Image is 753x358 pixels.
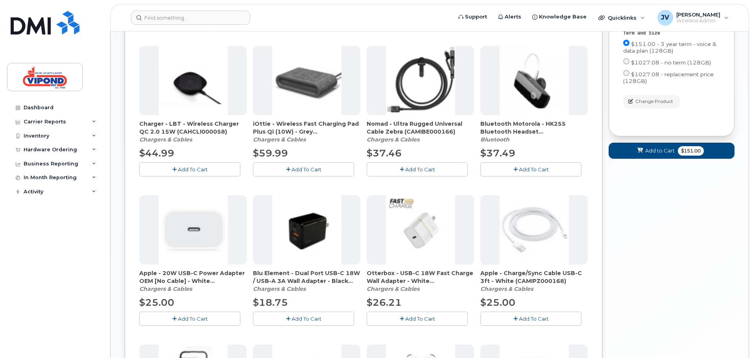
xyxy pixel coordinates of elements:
[519,316,549,322] span: Add To Cart
[253,162,354,176] button: Add To Cart
[139,120,247,143] div: Charger - LBT - Wireless Charger QC 2.0 15W (CAHCLI000058)
[480,120,588,143] div: Bluetooth Motorola - HK255 Bluetooth Headset (CABTBE000046)
[645,147,675,154] span: Add to Cart
[480,162,581,176] button: Add To Cart
[367,120,474,136] span: Nomad - Ultra Rugged Universal Cable Zebra (CAMIBE000166)
[386,46,455,115] img: accessory36550.JPG
[253,285,306,292] em: Chargers & Cables
[480,285,533,292] em: Chargers & Cables
[480,136,509,143] em: Bluetooth
[272,46,341,115] img: accessory36554.JPG
[139,147,174,159] span: $44.99
[367,269,474,285] span: Otterbox - USB-C 18W Fast Charge Wall Adapter - White (CAHCAP000074)
[676,18,720,24] span: Wireless Admin
[480,297,515,308] span: $25.00
[367,285,419,292] em: Chargers & Cables
[623,58,629,64] input: $1027.08 - no term (128GB)
[480,120,588,136] span: Bluetooth Motorola - HK255 Bluetooth Headset (CABTBE000046)
[292,316,321,322] span: Add To Cart
[178,316,208,322] span: Add To Cart
[480,269,588,293] div: Apple - Charge/Sync Cable USB-C 3ft - White (CAMIPZ000168)
[527,9,592,25] a: Knowledge Base
[139,285,192,292] em: Chargers & Cables
[367,297,402,308] span: $26.21
[139,269,247,293] div: Apple - 20W USB-C Power Adapter OEM [No Cable] - White (CAHCAP000073)
[609,143,735,159] button: Add to Cart $151.00
[159,195,228,264] img: accessory36680.JPG
[367,162,468,176] button: Add To Cart
[405,166,435,173] span: Add To Cart
[593,10,650,26] div: Quicklinks
[253,147,288,159] span: $59.99
[367,269,474,293] div: Otterbox - USB-C 18W Fast Charge Wall Adapter - White (CAHCAP000074)
[253,312,354,325] button: Add To Cart
[253,136,306,143] em: Chargers & Cables
[631,59,711,66] span: $1027.08 - no term (128GB)
[480,269,588,285] span: Apple - Charge/Sync Cable USB-C 3ft - White (CAMIPZ000168)
[139,136,192,143] em: Chargers & Cables
[253,120,360,143] div: iOttie - Wireless Fast Charging Pad Plus Qi (10W) - Grey (CAHCLI000064)
[139,297,174,308] span: $25.00
[253,120,360,136] span: iOttie - Wireless Fast Charging Pad Plus Qi (10W) - Grey (CAHCLI000064)
[519,166,549,173] span: Add To Cart
[139,312,240,325] button: Add To Cart
[539,13,587,21] span: Knowledge Base
[367,136,419,143] em: Chargers & Cables
[500,195,569,264] img: accessory36546.JPG
[253,269,360,293] div: Blu Element - Dual Port USB-C 18W / USB-A 3A Wall Adapter - Black (Bulk) (CAHCPZ000077)
[139,269,247,285] span: Apple - 20W USB-C Power Adapter OEM [No Cable] - White (CAHCAP000073)
[465,13,487,21] span: Support
[635,98,673,105] span: Change Product
[292,166,321,173] span: Add To Cart
[253,269,360,285] span: Blu Element - Dual Port USB-C 18W / USB-A 3A Wall Adapter - Black (Bulk) (CAHCPZ000077)
[367,120,474,143] div: Nomad - Ultra Rugged Universal Cable Zebra (CAMIBE000166)
[623,41,716,54] span: $151.00 - 3 year term - voice & data plan (128GB)
[480,312,581,325] button: Add To Cart
[652,10,734,26] div: Justin Vezina
[139,120,247,136] span: Charger - LBT - Wireless Charger QC 2.0 15W (CAHCLI000058)
[178,166,208,173] span: Add To Cart
[500,46,569,115] img: accessory36212.JPG
[159,46,228,115] img: accessory36405.JPG
[493,9,527,25] a: Alerts
[253,297,288,308] span: $18.75
[405,316,435,322] span: Add To Cart
[623,71,714,84] span: $1027.08 - replacement price (128GB)
[623,95,680,108] button: Change Product
[608,15,637,21] span: Quicklinks
[367,312,468,325] button: Add To Cart
[272,195,341,264] img: accessory36707.JPG
[505,13,521,21] span: Alerts
[453,9,493,25] a: Support
[623,70,629,76] input: $1027.08 - replacement price (128GB)
[623,40,629,46] input: $151.00 - 3 year term - voice & data plan (128GB)
[480,147,515,159] span: $37.49
[367,147,402,159] span: $37.46
[676,11,720,18] span: [PERSON_NAME]
[131,11,250,25] input: Find something...
[661,13,669,22] span: JV
[386,195,455,264] img: accessory36681.JPG
[623,30,720,37] div: Term and Size
[139,162,240,176] button: Add To Cart
[678,146,704,156] span: $151.00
